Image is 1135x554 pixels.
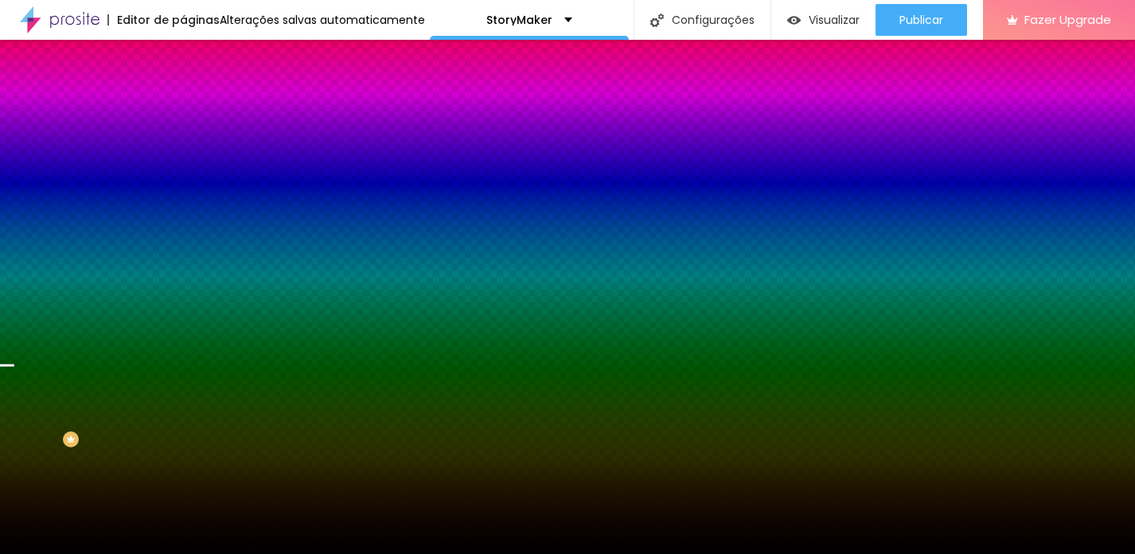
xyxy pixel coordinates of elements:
div: Editor de páginas [107,14,220,25]
img: view-1.svg [787,14,801,27]
p: StoryMaker [486,14,552,25]
button: Visualizar [771,4,876,36]
div: Alterações salvas automaticamente [220,14,425,25]
button: Publicar [876,4,967,36]
span: Publicar [899,14,943,26]
span: Fazer Upgrade [1024,13,1111,26]
img: Icone [650,14,664,27]
span: Visualizar [809,14,860,26]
